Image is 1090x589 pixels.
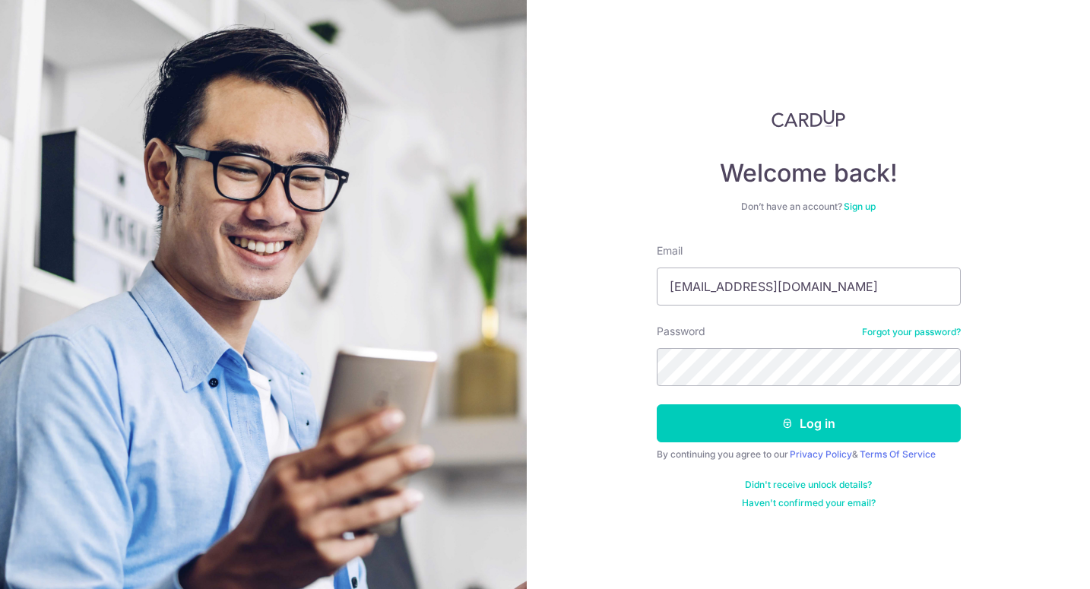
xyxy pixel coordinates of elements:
[745,479,872,491] a: Didn't receive unlock details?
[772,109,846,128] img: CardUp Logo
[742,497,876,509] a: Haven't confirmed your email?
[657,448,961,461] div: By continuing you agree to our &
[657,404,961,442] button: Log in
[844,201,876,212] a: Sign up
[862,326,961,338] a: Forgot your password?
[790,448,852,460] a: Privacy Policy
[657,243,683,258] label: Email
[657,268,961,306] input: Enter your Email
[657,201,961,213] div: Don’t have an account?
[860,448,936,460] a: Terms Of Service
[657,158,961,188] h4: Welcome back!
[657,324,705,339] label: Password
